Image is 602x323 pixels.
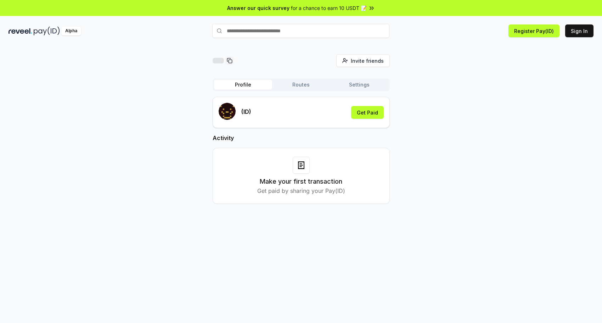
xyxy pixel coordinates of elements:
h3: Make your first transaction [260,177,342,186]
img: pay_id [34,27,60,35]
button: Invite friends [336,54,390,67]
button: Register Pay(ID) [508,24,559,37]
div: Alpha [61,27,81,35]
button: Routes [272,80,330,90]
button: Profile [214,80,272,90]
button: Sign In [565,24,593,37]
span: Invite friends [351,57,384,65]
span: Answer our quick survey [227,4,289,12]
button: Get Paid [351,106,384,119]
span: for a chance to earn 10 USDT 📝 [291,4,367,12]
p: Get paid by sharing your Pay(ID) [257,186,345,195]
button: Settings [330,80,388,90]
img: reveel_dark [9,27,32,35]
p: (ID) [241,107,251,116]
h2: Activity [213,134,390,142]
